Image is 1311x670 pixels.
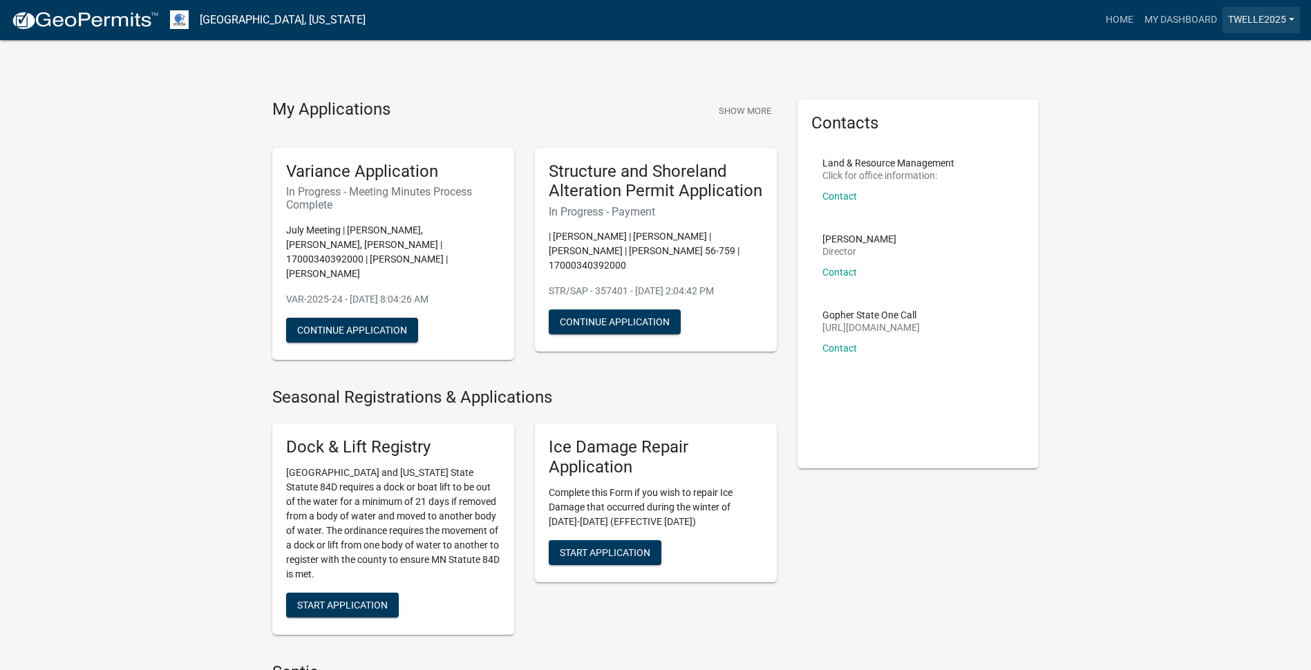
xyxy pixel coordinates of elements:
[811,113,1026,133] h5: Contacts
[286,437,500,457] h5: Dock & Lift Registry
[1100,7,1139,33] a: Home
[822,310,920,320] p: Gopher State One Call
[549,229,763,273] p: | [PERSON_NAME] | [PERSON_NAME] | [PERSON_NAME] | [PERSON_NAME] 56-759 | 17000340392000
[286,292,500,307] p: VAR-2025-24 - [DATE] 8:04:26 AM
[549,284,763,298] p: STR/SAP - 357401 - [DATE] 2:04:42 PM
[286,162,500,182] h5: Variance Application
[822,343,857,354] a: Contact
[286,185,500,211] h6: In Progress - Meeting Minutes Process Complete
[822,323,920,332] p: [URL][DOMAIN_NAME]
[170,10,189,29] img: Otter Tail County, Minnesota
[297,600,388,611] span: Start Application
[822,247,896,256] p: Director
[822,234,896,244] p: [PERSON_NAME]
[549,162,763,202] h5: Structure and Shoreland Alteration Permit Application
[549,309,681,334] button: Continue Application
[1139,7,1223,33] a: My Dashboard
[272,99,390,120] h4: My Applications
[822,171,954,180] p: Click for office information:
[272,387,777,408] h4: Seasonal Registrations & Applications
[286,466,500,582] p: [GEOGRAPHIC_DATA] and [US_STATE] State Statute 84D requires a dock or boat lift to be out of the ...
[286,223,500,281] p: July Meeting | [PERSON_NAME], [PERSON_NAME], [PERSON_NAME] | 17000340392000 | [PERSON_NAME] | [PE...
[286,318,418,343] button: Continue Application
[286,593,399,618] button: Start Application
[822,191,857,202] a: Contact
[549,540,661,565] button: Start Application
[1223,7,1300,33] a: TWelle2025
[822,158,954,168] p: Land & Resource Management
[549,486,763,529] p: Complete this Form if you wish to repair Ice Damage that occurred during the winter of [DATE]-[DA...
[822,267,857,278] a: Contact
[549,437,763,477] h5: Ice Damage Repair Application
[560,547,650,558] span: Start Application
[549,205,763,218] h6: In Progress - Payment
[713,99,777,122] button: Show More
[200,8,366,32] a: [GEOGRAPHIC_DATA], [US_STATE]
